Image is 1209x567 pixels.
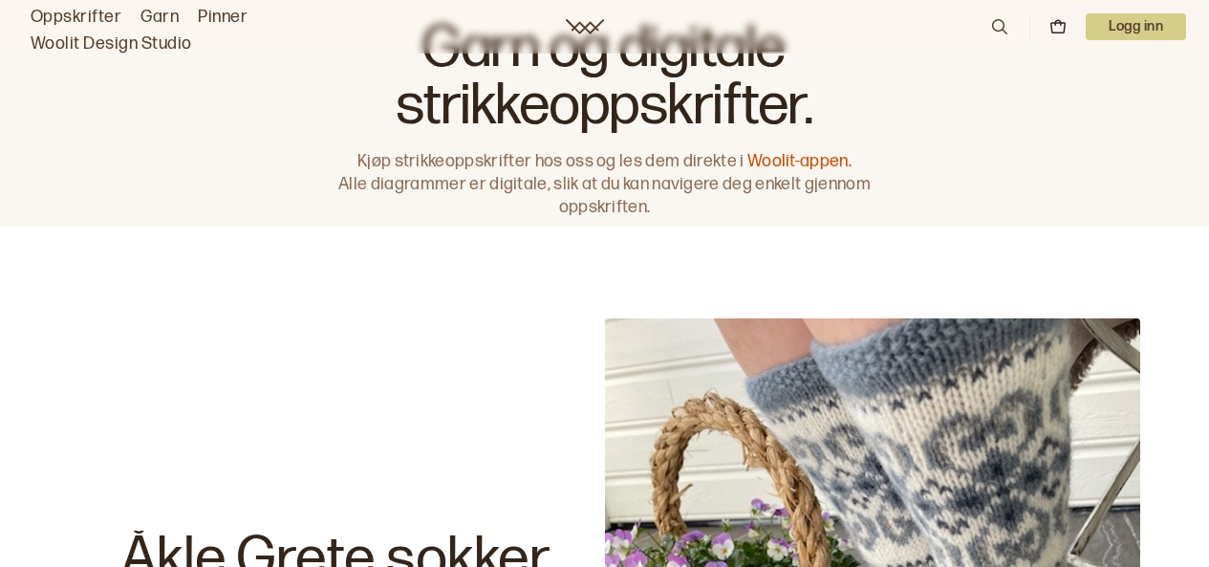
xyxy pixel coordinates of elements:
p: Kjøp strikkeoppskrifter hos oss og les dem direkte i Alle diagrammer er digitale, slik at du kan ... [330,150,880,219]
button: User dropdown [1086,13,1186,40]
a: Woolit Design Studio [31,31,192,57]
p: Logg inn [1086,13,1186,40]
a: Oppskrifter [31,4,121,31]
a: Woolit [566,19,604,34]
a: Woolit-appen. [747,151,852,171]
a: Pinner [198,4,248,31]
a: Garn [140,4,179,31]
h1: Garn og digitale strikkeoppskrifter. [330,20,880,135]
